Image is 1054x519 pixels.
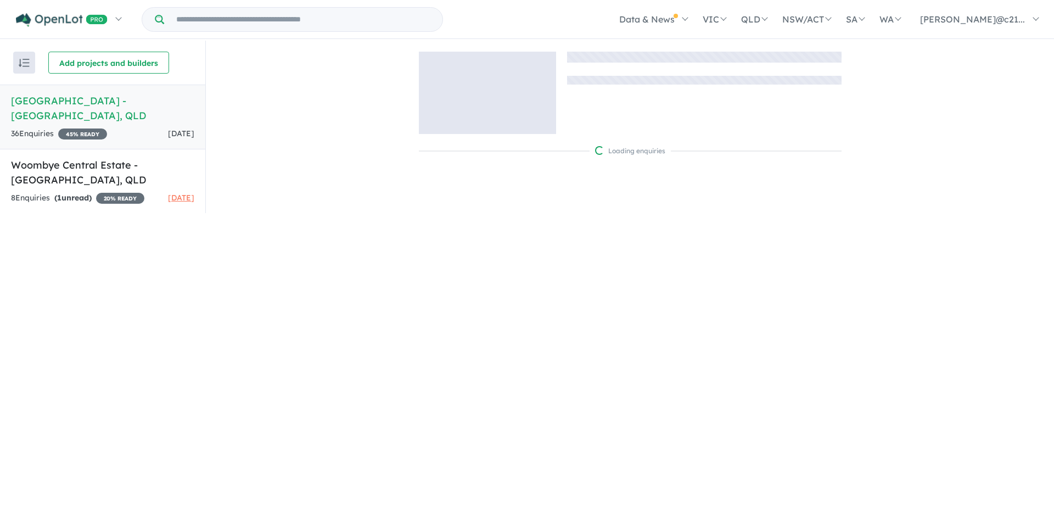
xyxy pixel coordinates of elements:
img: sort.svg [19,59,30,67]
span: 20 % READY [96,193,144,204]
div: Loading enquiries [595,146,665,157]
strong: ( unread) [54,193,92,203]
span: 1 [57,193,61,203]
div: 36 Enquir ies [11,127,107,141]
span: [PERSON_NAME]@c21... [920,14,1025,25]
div: 8 Enquir ies [11,192,144,205]
input: Try estate name, suburb, builder or developer [166,8,440,31]
button: Add projects and builders [48,52,169,74]
span: 45 % READY [58,129,107,139]
span: [DATE] [168,129,194,138]
span: [DATE] [168,193,194,203]
img: Openlot PRO Logo White [16,13,108,27]
h5: [GEOGRAPHIC_DATA] - [GEOGRAPHIC_DATA] , QLD [11,93,194,123]
h5: Woombye Central Estate - [GEOGRAPHIC_DATA] , QLD [11,158,194,187]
